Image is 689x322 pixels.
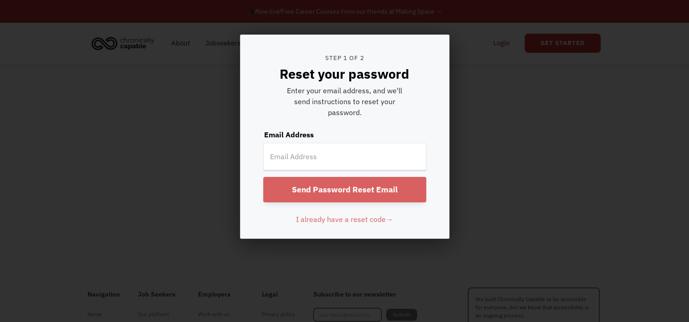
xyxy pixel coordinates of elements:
[263,65,426,83] div: Reset your password
[263,177,426,202] input: Send Password Reset Email
[296,214,393,225] div: I already have a reset code→
[263,53,426,62] div: Step 1 of 2
[263,129,426,140] label: Email Address
[279,85,409,118] div: Enter your email address, and we'll send instructions to reset your password.
[263,143,426,170] input: Email Address
[296,215,386,224] span: I already have a reset code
